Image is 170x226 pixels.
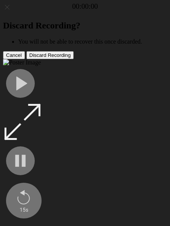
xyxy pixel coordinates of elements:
li: You will not be able to recover this once discarded. [18,38,167,45]
button: Cancel [3,51,25,59]
a: 00:00:00 [72,2,98,11]
h2: Discard Recording? [3,20,167,31]
button: Discard Recording [26,51,74,59]
img: Poster Image [3,59,41,66]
